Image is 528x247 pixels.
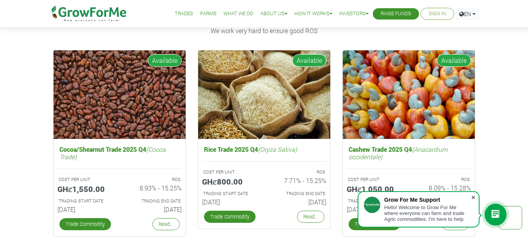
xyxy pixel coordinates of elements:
[339,10,369,18] a: Investors
[292,54,326,67] span: Available
[416,176,470,183] p: ROS
[57,206,114,213] h6: [DATE]
[202,198,258,206] h6: [DATE]
[381,10,411,18] a: Raise Funds
[348,176,402,183] p: COST PER UNIT
[127,198,181,204] p: Estimated Trading End Date
[125,206,182,213] h6: [DATE]
[198,50,330,139] img: growforme image
[347,144,471,162] h5: Cashew Trade 2025 Q4
[148,54,182,67] span: Available
[271,169,325,176] p: ROS
[270,198,326,206] h6: [DATE]
[349,145,447,161] i: (Anacardium occidentale)
[384,197,471,203] div: Grow For Me Support
[384,204,471,222] div: Hello! Welcome to Grow For Me where everyone can farm and trade Agric commodities. I'm here to help.
[152,218,180,230] a: Read...
[203,190,257,197] p: Estimated Trading Start Date
[224,10,253,18] a: What We Do
[429,10,446,18] a: Sign In
[59,145,166,161] i: (Cocoa Trade)
[59,176,113,183] p: COST PER UNIT
[343,50,475,139] img: growforme image
[437,54,471,67] span: Available
[456,8,479,20] a: EN
[270,177,326,184] h6: 7.71% - 15.25%
[271,190,325,197] p: Estimated Trading End Date
[258,145,297,153] i: (Oryza Sativa)
[175,10,193,18] a: Trades
[203,169,257,176] p: COST PER UNIT
[127,176,181,183] p: ROS
[125,184,182,192] h6: 8.93% - 15.25%
[57,144,182,162] h5: Cocoa/Shearnut Trade 2025 Q4
[415,184,471,192] h6: 8.09% - 15.28%
[347,206,403,213] h6: [DATE]
[54,26,474,36] p: We work very hard to ensure good ROS
[54,50,186,139] img: growforme image
[57,184,114,194] h5: GHȼ1,550.00
[200,10,217,18] a: Farms
[202,177,258,186] h5: GHȼ800.00
[59,198,113,204] p: Estimated Trading Start Date
[297,211,324,223] a: Read...
[347,184,403,194] h5: GHȼ1,050.00
[260,10,287,18] a: About Us
[204,211,256,223] a: Trade Commodity
[202,144,326,155] h5: Rice Trade 2025 Q4
[349,218,400,230] a: Trade Commodity
[348,198,402,204] p: Estimated Trading Start Date
[59,218,111,230] a: Trade Commodity
[294,10,332,18] a: How it Works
